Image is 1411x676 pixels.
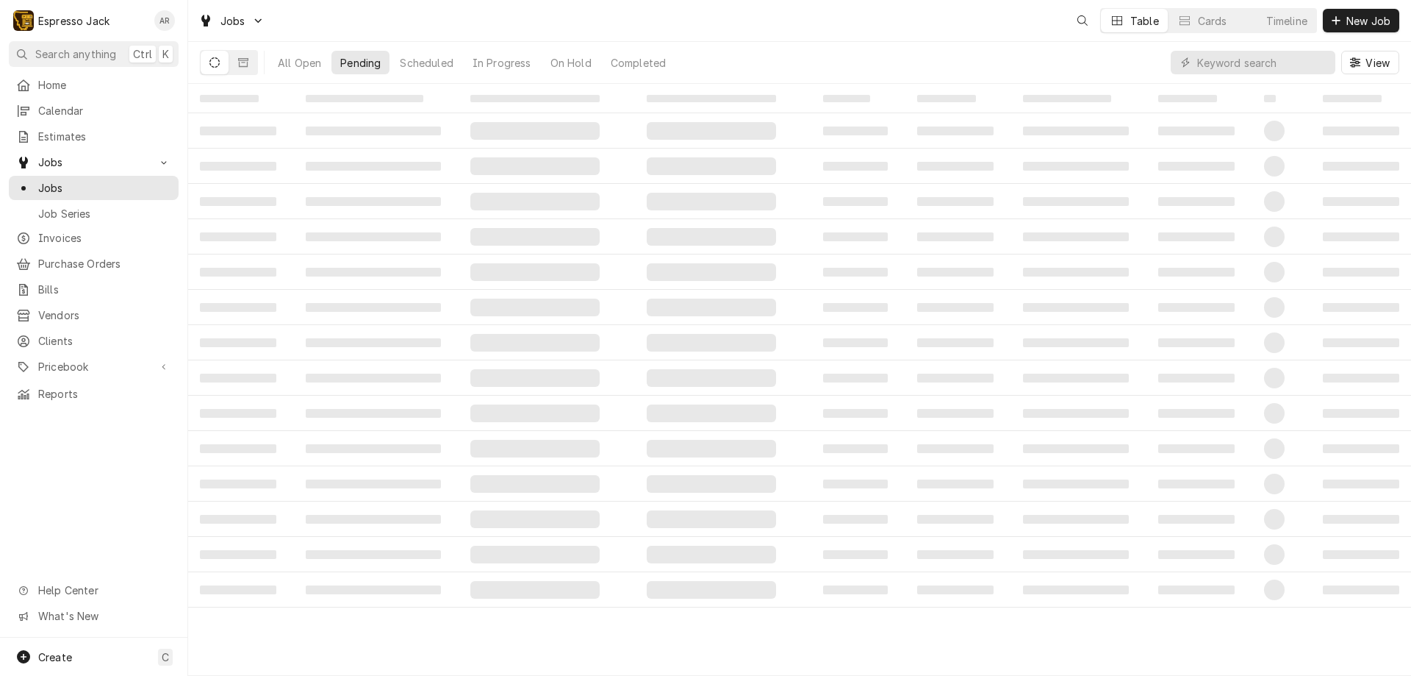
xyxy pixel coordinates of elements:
[1323,338,1399,347] span: ‌
[917,550,994,559] span: ‌
[38,256,171,271] span: Purchase Orders
[200,338,276,347] span: ‌
[470,193,600,210] span: ‌
[1264,332,1285,353] span: ‌
[647,193,776,210] span: ‌
[1158,550,1235,559] span: ‌
[823,197,888,206] span: ‌
[162,46,169,62] span: K
[1323,586,1399,594] span: ‌
[9,150,179,174] a: Go to Jobs
[1158,162,1235,171] span: ‌
[9,578,179,602] a: Go to Help Center
[1071,9,1094,32] button: Open search
[917,515,994,524] span: ‌
[1158,268,1235,277] span: ‌
[200,268,276,277] span: ‌
[306,127,441,135] span: ‌
[917,197,994,206] span: ‌
[13,10,34,31] div: Espresso Jack's Avatar
[917,303,994,312] span: ‌
[200,197,276,206] span: ‌
[38,307,171,323] span: Vendors
[200,95,259,102] span: ‌
[1023,374,1129,383] span: ‌
[200,550,276,559] span: ‌
[823,480,888,488] span: ‌
[1158,232,1235,241] span: ‌
[9,41,179,67] button: Search anythingCtrlK
[1023,409,1129,418] span: ‌
[647,369,776,387] span: ‌
[133,46,152,62] span: Ctrl
[1158,515,1235,524] span: ‌
[823,338,888,347] span: ‌
[154,10,175,31] div: Allan Ross's Avatar
[823,268,888,277] span: ‌
[1341,51,1399,74] button: View
[9,124,179,149] a: Estimates
[278,55,321,71] div: All Open
[1264,474,1285,494] span: ‌
[917,409,994,418] span: ‌
[154,10,175,31] div: AR
[917,162,994,171] span: ‌
[823,162,888,171] span: ‌
[306,444,441,453] span: ‌
[647,440,776,458] span: ‌
[220,13,245,29] span: Jobs
[38,282,171,297] span: Bills
[1323,232,1399,241] span: ‌
[470,299,600,316] span: ‌
[1130,13,1159,29] div: Table
[306,586,441,594] span: ‌
[823,127,888,135] span: ‌
[1264,262,1285,282] span: ‌
[9,202,179,226] a: Job Series
[470,122,600,140] span: ‌
[9,176,179,200] a: Jobs
[917,95,976,102] span: ‌
[9,252,179,276] a: Purchase Orders
[200,515,276,524] span: ‌
[1264,509,1285,530] span: ‌
[38,206,171,221] span: Job Series
[35,46,116,62] span: Search anything
[1198,13,1227,29] div: Cards
[823,232,888,241] span: ‌
[200,444,276,453] span: ‌
[200,374,276,383] span: ‌
[1158,303,1235,312] span: ‌
[306,409,441,418] span: ‌
[1023,515,1129,524] span: ‌
[823,374,888,383] span: ‌
[306,374,441,383] span: ‌
[306,162,441,171] span: ‌
[470,475,600,493] span: ‌
[1264,544,1285,565] span: ‌
[9,355,179,379] a: Go to Pricebook
[306,197,441,206] span: ‌
[9,73,179,97] a: Home
[200,232,276,241] span: ‌
[340,55,381,71] div: Pending
[38,608,170,624] span: What's New
[1158,338,1235,347] span: ‌
[470,405,600,422] span: ‌
[917,374,994,383] span: ‌
[38,77,171,93] span: Home
[1158,409,1235,418] span: ‌
[1323,550,1399,559] span: ‌
[38,230,171,246] span: Invoices
[1323,95,1382,102] span: ‌
[470,157,600,175] span: ‌
[647,122,776,140] span: ‌
[193,9,270,33] a: Go to Jobs
[647,581,776,599] span: ‌
[1023,480,1129,488] span: ‌
[647,157,776,175] span: ‌
[306,550,441,559] span: ‌
[1264,191,1285,212] span: ‌
[1023,303,1129,312] span: ‌
[1264,297,1285,318] span: ‌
